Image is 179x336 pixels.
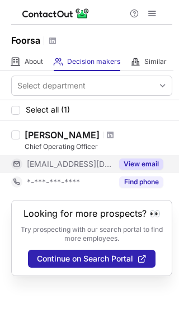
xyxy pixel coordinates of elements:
[28,250,156,268] button: Continue on Search Portal
[26,105,70,114] span: Select all (1)
[37,254,133,263] span: Continue on Search Portal
[27,159,112,169] span: [EMAIL_ADDRESS][DOMAIN_NAME]
[67,57,120,66] span: Decision makers
[25,57,43,66] span: About
[20,225,164,243] p: Try prospecting with our search portal to find more employees.
[25,129,100,141] div: [PERSON_NAME]
[144,57,167,66] span: Similar
[22,7,89,20] img: ContactOut v5.3.10
[119,176,163,188] button: Reveal Button
[119,158,163,170] button: Reveal Button
[11,34,40,47] h1: Foorsa
[23,208,161,218] header: Looking for more prospects? 👀
[17,80,86,91] div: Select department
[25,142,172,152] div: Chief Operating Officer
